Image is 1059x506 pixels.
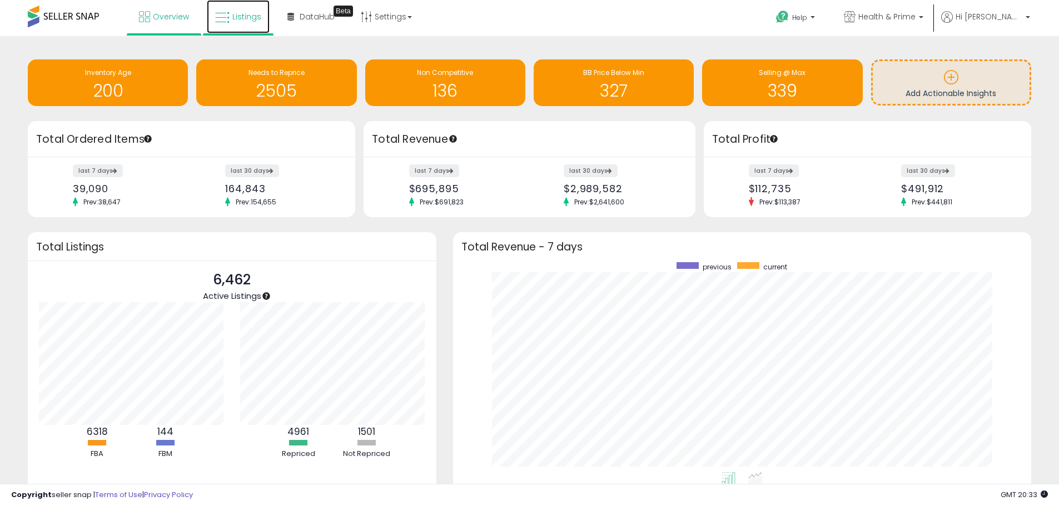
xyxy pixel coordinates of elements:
[461,243,1023,251] h3: Total Revenue - 7 days
[334,449,400,459] div: Not Repriced
[248,68,305,77] span: Needs to Reprice
[334,6,353,17] div: Tooltip anchor
[372,132,687,147] h3: Total Revenue
[759,68,806,77] span: Selling @ Max
[196,59,356,106] a: Needs to Reprice 2505
[409,164,459,177] label: last 7 days
[33,82,182,100] h1: 200
[144,489,193,500] a: Privacy Policy
[763,262,787,272] span: current
[792,13,807,22] span: Help
[95,489,142,500] a: Terms of Use
[409,183,521,194] div: $695,895
[702,59,862,106] a: Selling @ Max 339
[539,82,688,100] h1: 327
[1001,489,1048,500] span: 2025-09-11 20:33 GMT
[901,183,1012,194] div: $491,912
[417,68,473,77] span: Non Competitive
[202,82,351,100] h1: 2505
[73,183,183,194] div: 39,090
[749,183,859,194] div: $112,735
[225,183,336,194] div: 164,843
[901,164,955,177] label: last 30 days
[708,82,857,100] h1: 339
[769,134,779,144] div: Tooltip anchor
[906,88,996,99] span: Add Actionable Insights
[73,164,123,177] label: last 7 days
[85,68,131,77] span: Inventory Age
[230,197,282,207] span: Prev: 154,655
[153,11,189,22] span: Overview
[11,489,52,500] strong: Copyright
[414,197,469,207] span: Prev: $691,823
[712,132,1023,147] h3: Total Profit
[36,243,428,251] h3: Total Listings
[87,425,108,438] b: 6318
[300,11,335,22] span: DataHub
[64,449,131,459] div: FBA
[569,197,630,207] span: Prev: $2,641,600
[754,197,806,207] span: Prev: $113,387
[358,425,375,438] b: 1501
[28,59,188,106] a: Inventory Age 200
[583,68,644,77] span: BB Price Below Min
[775,10,789,24] i: Get Help
[132,449,199,459] div: FBM
[371,82,520,100] h1: 136
[448,134,458,144] div: Tooltip anchor
[143,134,153,144] div: Tooltip anchor
[78,197,126,207] span: Prev: 38,647
[225,164,279,177] label: last 30 days
[157,425,173,438] b: 144
[261,291,271,301] div: Tooltip anchor
[703,262,732,272] span: previous
[858,11,916,22] span: Health & Prime
[232,11,261,22] span: Listings
[906,197,958,207] span: Prev: $441,811
[941,11,1030,36] a: Hi [PERSON_NAME]
[365,59,525,106] a: Non Competitive 136
[287,425,309,438] b: 4961
[749,164,799,177] label: last 7 days
[534,59,694,106] a: BB Price Below Min 327
[203,290,261,302] span: Active Listings
[564,164,618,177] label: last 30 days
[11,490,193,500] div: seller snap | |
[956,11,1022,22] span: Hi [PERSON_NAME]
[873,61,1030,104] a: Add Actionable Insights
[265,449,332,459] div: Repriced
[203,269,261,290] p: 6,462
[767,2,826,36] a: Help
[564,183,676,194] div: $2,989,582
[36,132,347,147] h3: Total Ordered Items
